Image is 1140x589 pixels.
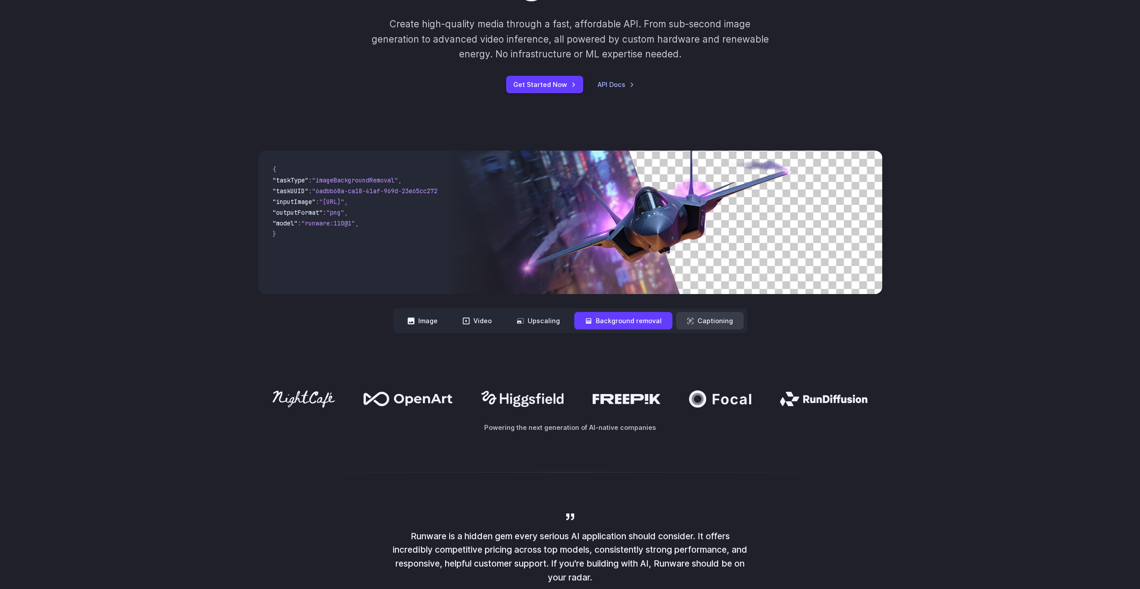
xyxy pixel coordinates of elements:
span: "png" [326,208,344,217]
span: , [398,176,402,184]
span: : [323,208,326,217]
span: : [308,187,312,195]
span: : [308,176,312,184]
span: { [273,165,276,173]
span: : [316,198,319,206]
span: "taskType" [273,176,308,184]
span: } [273,230,276,238]
span: "imageBackgroundRemoval" [312,176,398,184]
span: , [344,198,348,206]
button: Image [397,312,448,329]
button: Video [452,312,503,329]
span: "inputImage" [273,198,316,206]
span: "runware:110@1" [301,219,355,227]
button: Captioning [676,312,744,329]
button: Background removal [574,312,672,329]
a: API Docs [598,79,634,90]
a: Get Started Now [506,76,583,93]
span: "[URL]" [319,198,344,206]
img: Futuristic stealth jet streaking through a neon-lit cityscape with glowing purple exhaust [445,151,882,294]
p: Runware is a hidden gem every serious AI application should consider. It offers incredibly compet... [391,529,750,585]
span: "taskUUID" [273,187,308,195]
span: "outputFormat" [273,208,323,217]
span: , [355,219,359,227]
span: : [298,219,301,227]
p: Create high-quality media through a fast, affordable API. From sub-second image generation to adv... [370,17,770,61]
span: , [344,208,348,217]
p: Powering the next generation of AI-native companies [258,422,882,433]
span: "6adbb68a-ca18-41af-969d-23e65cc2729c" [312,187,448,195]
span: "model" [273,219,298,227]
button: Upscaling [506,312,571,329]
